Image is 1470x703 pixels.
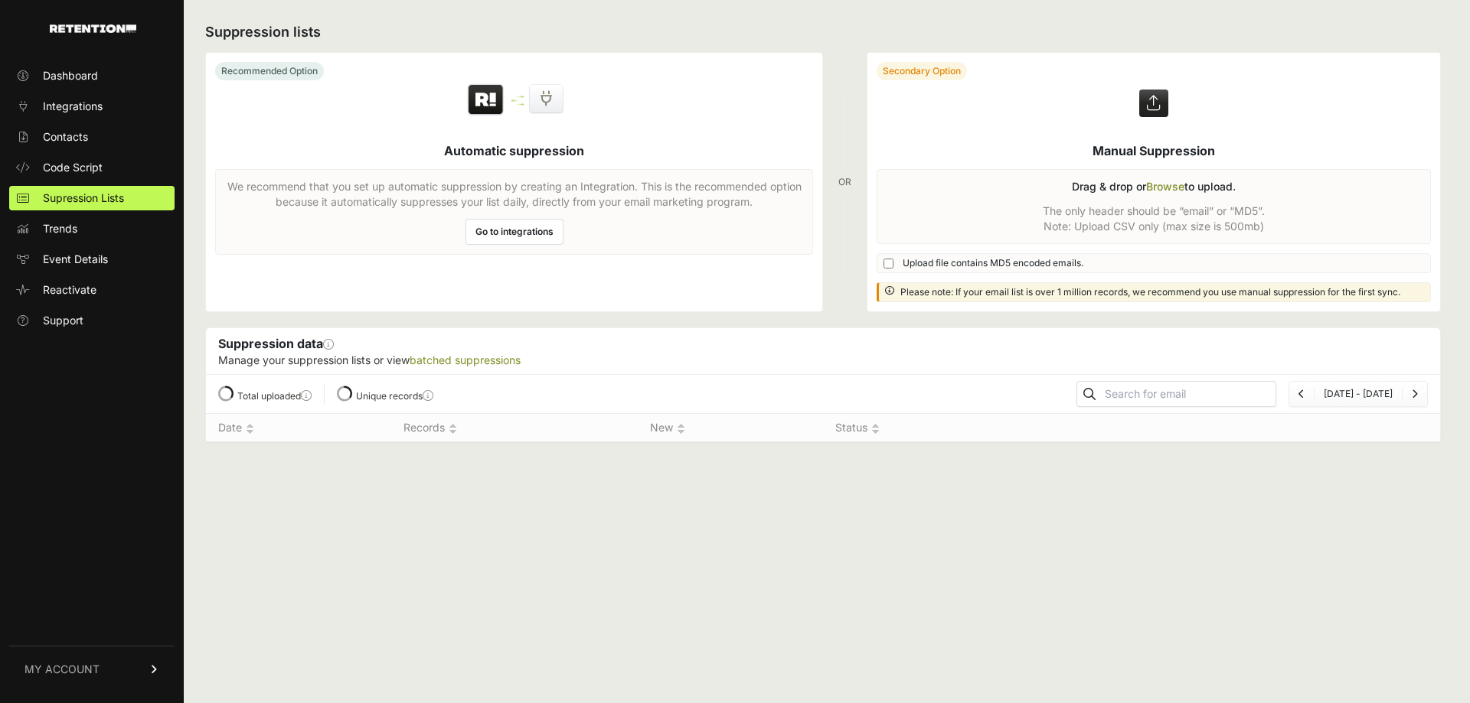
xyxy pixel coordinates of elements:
a: Previous [1298,388,1305,399]
a: Event Details [9,247,175,272]
img: integration [511,103,524,106]
span: Support [43,313,83,328]
div: OR [838,52,851,312]
span: Dashboard [43,68,98,83]
label: Unique records [356,390,433,402]
th: Date [206,414,391,442]
span: Code Script [43,160,103,175]
p: Manage your suppression lists or view [218,353,1428,368]
img: integration [511,99,524,102]
a: Supression Lists [9,186,175,210]
th: Records [391,414,638,442]
div: Recommended Option [215,62,324,80]
a: Reactivate [9,278,175,302]
img: no_sort-eaf950dc5ab64cae54d48a5578032e96f70b2ecb7d747501f34c8f2db400fb66.gif [246,423,254,434]
a: Integrations [9,94,175,119]
a: Trends [9,216,175,241]
img: Retention [466,83,505,117]
span: Trends [43,221,77,236]
h2: Suppression lists [205,21,1441,43]
div: Suppression data [206,328,1440,374]
span: Upload file contains MD5 encoded emails. [903,257,1083,269]
span: MY ACCOUNT [24,662,100,677]
img: no_sort-eaf950dc5ab64cae54d48a5578032e96f70b2ecb7d747501f34c8f2db400fb66.gif [449,423,457,434]
img: no_sort-eaf950dc5ab64cae54d48a5578032e96f70b2ecb7d747501f34c8f2db400fb66.gif [871,423,880,434]
input: Search for email [1102,383,1276,405]
span: Reactivate [43,282,96,298]
img: no_sort-eaf950dc5ab64cae54d48a5578032e96f70b2ecb7d747501f34c8f2db400fb66.gif [677,423,685,434]
a: batched suppressions [410,353,521,366]
span: Contacts [43,129,88,145]
a: MY ACCOUNT [9,646,175,692]
img: integration [511,96,524,98]
a: Support [9,308,175,333]
a: Contacts [9,125,175,149]
th: Status [823,414,946,442]
span: Supression Lists [43,190,124,206]
a: Code Script [9,155,175,180]
a: Next [1412,388,1418,399]
span: Integrations [43,99,103,114]
p: We recommend that you set up automatic suppression by creating an Integration. This is the recomm... [225,179,803,210]
nav: Page navigation [1289,381,1428,407]
th: New [638,414,823,442]
li: [DATE] - [DATE] [1314,388,1402,400]
input: Upload file contains MD5 encoded emails. [884,259,893,269]
img: Retention.com [50,24,136,33]
a: Go to integrations [465,219,563,245]
span: Event Details [43,252,108,267]
h5: Automatic suppression [444,142,584,160]
label: Total uploaded [237,390,312,402]
a: Dashboard [9,63,175,88]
